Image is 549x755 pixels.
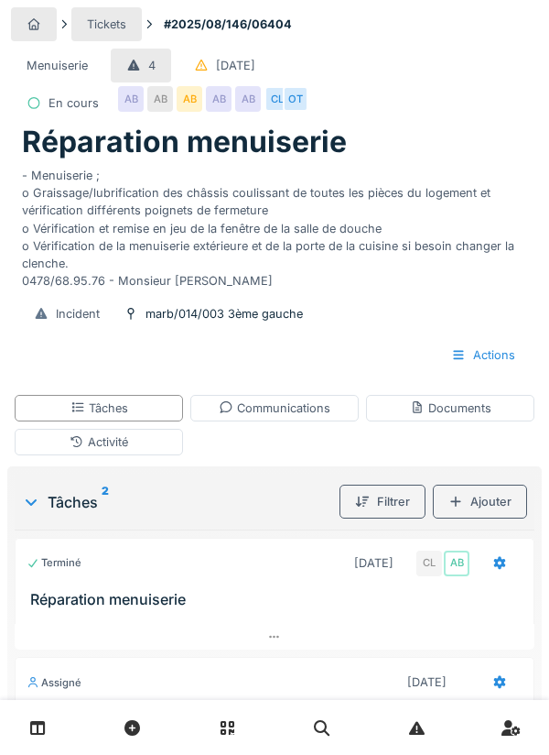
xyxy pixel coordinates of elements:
[48,94,99,112] div: En cours
[22,159,527,290] div: - Menuiserie ; o Graissage/lubrification des châssis coulissant de toutes les pièces du logement ...
[102,491,109,513] sup: 2
[145,305,303,323] div: marb/014/003 3ème gauche
[407,673,447,691] div: [DATE]
[235,86,261,112] div: AB
[22,125,347,159] h1: Réparation menuiserie
[410,399,491,417] div: Documents
[216,57,255,74] div: [DATE]
[22,491,332,513] div: Tâches
[339,485,425,519] div: Filtrer
[177,86,202,112] div: AB
[206,86,231,112] div: AB
[354,554,393,572] div: [DATE]
[147,86,173,112] div: AB
[118,86,144,112] div: AB
[87,16,126,33] div: Tickets
[156,16,299,33] strong: #2025/08/146/06404
[433,485,527,519] div: Ajouter
[27,675,81,691] div: Assigné
[264,86,290,112] div: CL
[283,86,308,112] div: OT
[70,433,128,451] div: Activité
[30,591,526,608] h3: Réparation menuiserie
[416,551,442,576] div: CL
[70,399,128,417] div: Tâches
[27,555,81,571] div: Terminé
[436,338,531,372] div: Actions
[219,399,330,417] div: Communications
[56,305,100,323] div: Incident
[444,551,469,576] div: AB
[27,57,88,74] div: Menuiserie
[148,57,156,74] div: 4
